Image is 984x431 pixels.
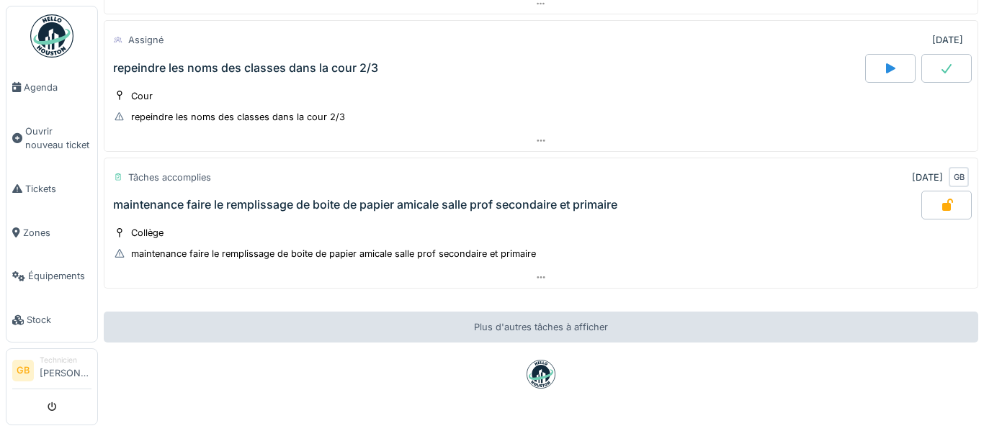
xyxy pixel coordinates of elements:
[12,355,91,389] a: GB Technicien[PERSON_NAME]
[131,110,345,124] div: repeindre les noms des classes dans la cour 2/3
[30,14,73,58] img: Badge_color-CXgf-gQk.svg
[12,360,34,381] li: GB
[6,109,97,167] a: Ouvrir nouveau ticket
[40,355,91,386] li: [PERSON_NAME]
[912,171,943,184] div: [DATE]
[23,226,91,240] span: Zones
[932,33,963,47] div: [DATE]
[40,355,91,366] div: Technicien
[6,298,97,342] a: Stock
[6,167,97,211] a: Tickets
[28,269,91,283] span: Équipements
[131,247,536,260] div: maintenance faire le remplissage de boite de papier amicale salle prof secondaire et primaire
[527,360,555,389] img: badge-BVDL4wpA.svg
[128,33,164,47] div: Assigné
[25,124,91,152] span: Ouvrir nouveau ticket
[104,312,978,342] div: Plus d'autres tâches à afficher
[131,89,153,103] div: Cour
[949,167,969,187] div: GB
[128,171,211,184] div: Tâches accomplies
[6,255,97,299] a: Équipements
[6,65,97,109] a: Agenda
[131,226,164,240] div: Collège
[25,182,91,196] span: Tickets
[27,313,91,327] span: Stock
[113,198,617,212] div: maintenance faire le remplissage de boite de papier amicale salle prof secondaire et primaire
[6,211,97,255] a: Zones
[113,61,378,75] div: repeindre les noms des classes dans la cour 2/3
[24,81,91,94] span: Agenda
